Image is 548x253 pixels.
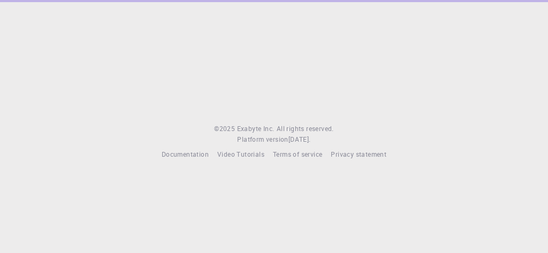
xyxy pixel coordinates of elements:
span: Documentation [162,150,209,158]
a: Video Tutorials [217,149,264,160]
span: [DATE] . [288,135,311,143]
a: Documentation [162,149,209,160]
a: Privacy statement [331,149,386,160]
a: [DATE]. [288,134,311,145]
span: Terms of service [273,150,322,158]
span: Platform version [237,134,288,145]
span: Privacy statement [331,150,386,158]
span: Exabyte Inc. [237,124,275,133]
span: Video Tutorials [217,150,264,158]
span: All rights reserved. [277,124,334,134]
a: Exabyte Inc. [237,124,275,134]
span: © 2025 [214,124,237,134]
a: Terms of service [273,149,322,160]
